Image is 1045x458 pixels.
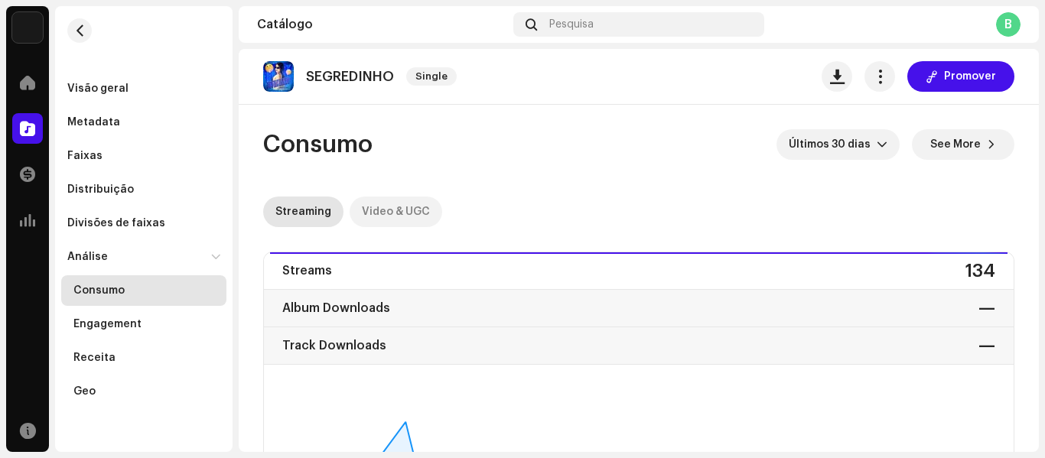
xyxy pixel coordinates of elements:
[61,73,226,104] re-m-nav-item: Visão geral
[978,333,995,358] div: —
[930,129,981,160] span: See More
[406,67,457,86] span: Single
[877,129,887,160] div: dropdown trigger
[282,258,332,283] div: Streams
[263,129,373,160] span: Consumo
[67,150,103,162] div: Faixas
[61,275,226,306] re-m-nav-item: Consumo
[549,18,594,31] span: Pesquisa
[67,83,129,95] div: Visão geral
[282,296,390,320] div: Album Downloads
[12,12,43,43] img: c86870aa-2232-4ba3-9b41-08f587110171
[61,343,226,373] re-m-nav-item: Receita
[965,258,995,283] div: 134
[789,129,877,160] span: Últimos 30 dias
[61,309,226,339] re-m-nav-item: Engagement
[306,69,394,85] p: SEGREDINHO
[67,184,134,196] div: Distribuição
[61,107,226,138] re-m-nav-item: Metadata
[61,242,226,407] re-m-nav-dropdown: Análise
[978,296,995,320] div: —
[275,197,331,227] div: Streaming
[912,129,1014,160] button: See More
[257,18,507,31] div: Catálogo
[67,116,120,128] div: Metadata
[907,61,1014,92] button: Promover
[996,12,1021,37] div: B
[61,376,226,407] re-m-nav-item: Geo
[282,333,386,358] div: Track Downloads
[61,208,226,239] re-m-nav-item: Divisões de faixas
[61,174,226,205] re-m-nav-item: Distribuição
[73,284,125,297] div: Consumo
[263,61,294,92] img: baa4eab6-5e68-43ad-8b0f-6a11bb14c9c0
[67,251,108,263] div: Análise
[944,61,996,92] span: Promover
[61,141,226,171] re-m-nav-item: Faixas
[67,217,165,229] div: Divisões de faixas
[73,385,96,398] div: Geo
[73,352,116,364] div: Receita
[73,318,142,330] div: Engagement
[362,197,430,227] div: Video & UGC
